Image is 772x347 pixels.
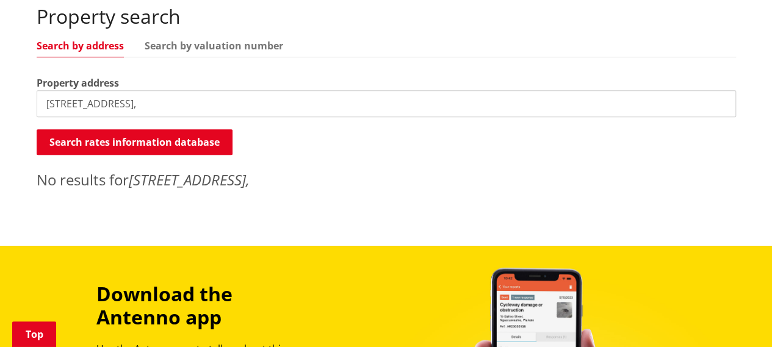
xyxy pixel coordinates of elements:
[37,90,736,117] input: e.g. Duke Street NGARUAWAHIA
[129,170,250,190] em: [STREET_ADDRESS],
[37,129,233,155] button: Search rates information database
[37,169,736,191] p: No results for
[716,296,760,340] iframe: Messenger Launcher
[12,321,56,347] a: Top
[145,41,283,51] a: Search by valuation number
[37,41,124,51] a: Search by address
[96,282,317,329] h3: Download the Antenno app
[37,5,736,28] h2: Property search
[37,76,119,90] label: Property address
